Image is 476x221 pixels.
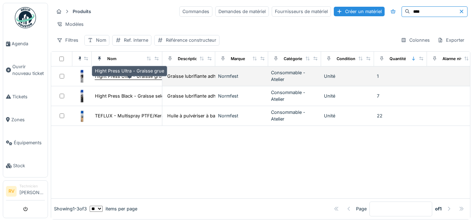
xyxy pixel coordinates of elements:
div: Normfest [218,73,265,80]
img: Hight Press Ultra - Graisse grue [75,69,89,83]
div: Commandes [179,6,212,17]
span: Zones [11,116,45,123]
div: Ref. interne [124,37,148,43]
div: Unité [324,73,371,80]
div: Graisse lubrifiante adhésive - 400ml [167,73,245,80]
div: Modèles [54,19,87,29]
div: Conditionnement [337,56,370,62]
li: [PERSON_NAME] [19,184,45,199]
a: Tickets [3,85,48,108]
div: Catégorie [284,56,302,62]
div: Normfest [218,93,265,99]
a: Stock [3,154,48,177]
div: Exporter [434,35,468,45]
div: Consommable - Atelier [271,109,318,122]
div: TEFLUX - Multispray PTFE/Keramik-öl [95,112,177,119]
div: Hight Press Ultra - Graisse grue [92,66,167,76]
div: Consommable - Atelier [271,89,318,103]
div: Référence constructeur [166,37,216,43]
a: Zones [3,108,48,131]
div: Nom [96,37,106,43]
span: Ouvrir nouveau ticket [12,63,45,77]
img: Badge_color-CXgf-gQk.svg [15,7,36,28]
div: Hight Press Black - Graisse selette [95,93,169,99]
strong: of 1 [435,205,442,212]
img: Hight Press Black - Graisse selette [75,89,89,103]
div: Filtres [54,35,82,45]
div: Fournisseurs de matériel [272,6,331,17]
div: items per page [90,205,137,212]
div: 1 [377,73,424,80]
li: RV [6,186,17,197]
div: Demandes de matériel [215,6,269,17]
div: Page [356,205,367,212]
span: Équipements [14,139,45,146]
div: 22 [377,112,424,119]
span: Tickets [12,93,45,100]
a: Ouvrir nouveau ticket [3,55,48,85]
a: RV Technicien[PERSON_NAME] [6,184,45,200]
div: Marque [231,56,245,62]
strong: Produits [70,8,94,15]
div: Quantité [390,56,406,62]
div: Nom [107,56,116,62]
div: Technicien [19,184,45,189]
div: Unité [324,93,371,99]
span: Stock [13,162,45,169]
a: Agenda [3,32,48,55]
div: Normfest [218,112,265,119]
div: Consommable - Atelier [271,69,318,83]
div: Description [178,56,200,62]
div: 7 [377,93,424,99]
div: Huile à pulvériser à base de PTFE/ céramique - ... [167,112,274,119]
span: Agenda [12,40,45,47]
div: Colonnes [398,35,433,45]
div: Créer un matériel [334,7,385,16]
div: Showing 1 - 3 of 3 [54,205,87,212]
a: Équipements [3,131,48,154]
div: Graisse lubrifiante adhésive pour haute pressio... [167,93,273,99]
img: TEFLUX - Multispray PTFE/Keramik-öl [75,109,89,123]
div: Unité [324,112,371,119]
